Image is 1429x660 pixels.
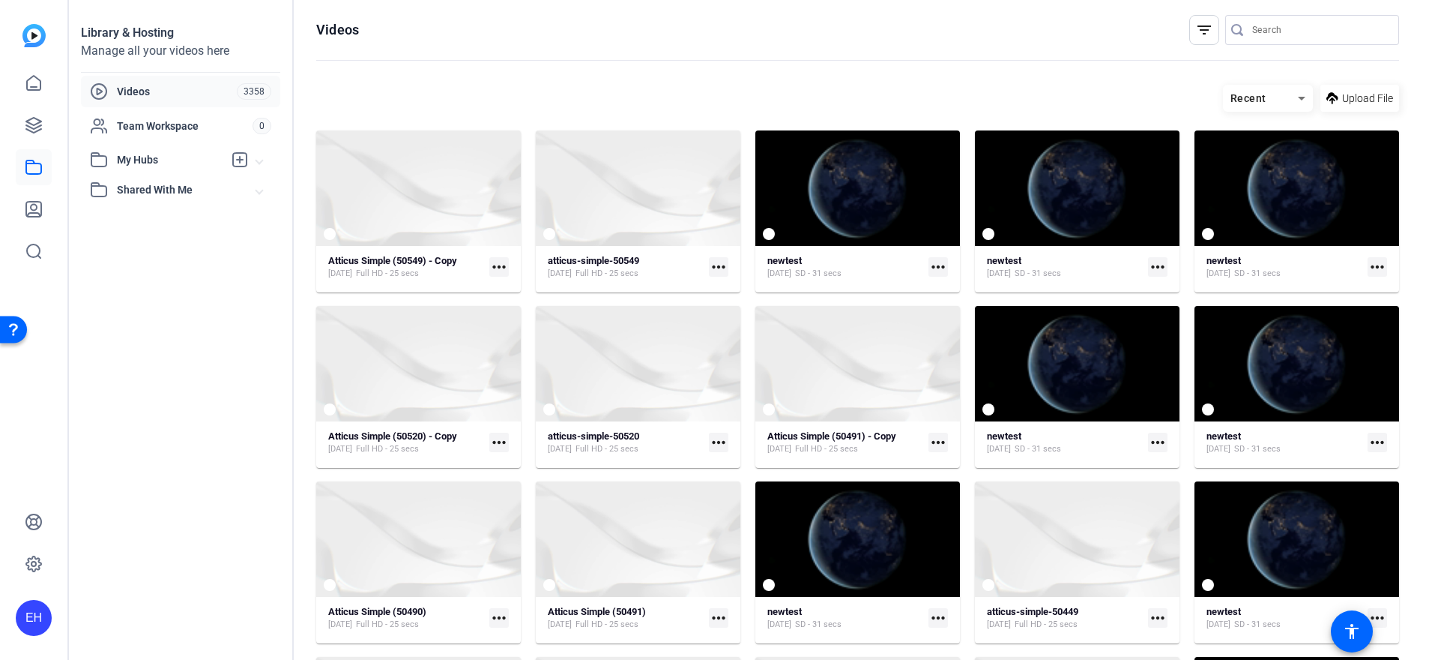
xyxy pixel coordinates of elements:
span: [DATE] [767,268,791,280]
strong: Atticus Simple (50491) - Copy [767,430,896,442]
mat-icon: more_horiz [1368,433,1387,452]
a: newtest[DATE]SD - 31 secs [1206,255,1362,280]
span: SD - 31 secs [1234,268,1281,280]
strong: Atticus Simple (50491) [548,606,646,617]
span: Shared With Me [117,182,256,198]
mat-icon: more_horiz [928,433,948,452]
mat-icon: more_horiz [1148,608,1167,628]
span: [DATE] [1206,268,1230,280]
mat-icon: more_horiz [489,257,509,277]
span: [DATE] [328,619,352,631]
div: Manage all your videos here [81,42,280,60]
span: Full HD - 25 secs [356,268,419,280]
span: Recent [1230,92,1266,104]
span: [DATE] [767,619,791,631]
span: [DATE] [987,268,1011,280]
a: Atticus Simple (50549) - Copy[DATE]Full HD - 25 secs [328,255,483,280]
mat-expansion-panel-header: Shared With Me [81,175,280,205]
span: [DATE] [548,443,572,455]
strong: atticus-simple-50549 [548,255,639,266]
span: Full HD - 25 secs [356,619,419,631]
span: [DATE] [548,619,572,631]
span: [DATE] [548,268,572,280]
mat-icon: more_horiz [1148,433,1167,452]
img: blue-gradient.svg [22,24,46,47]
a: atticus-simple-50549[DATE]Full HD - 25 secs [548,255,703,280]
strong: newtest [767,255,802,266]
span: Videos [117,84,237,99]
span: SD - 31 secs [795,268,842,280]
mat-icon: more_horiz [1148,257,1167,277]
a: newtest[DATE]SD - 31 secs [1206,430,1362,455]
mat-icon: more_horiz [709,257,728,277]
span: SD - 31 secs [1015,268,1061,280]
strong: newtest [1206,430,1241,442]
mat-expansion-panel-header: My Hubs [81,145,280,175]
div: Library & Hosting [81,24,280,42]
strong: newtest [1206,255,1241,266]
strong: newtest [1206,606,1241,617]
mat-icon: more_horiz [928,608,948,628]
mat-icon: more_horiz [489,608,509,628]
span: SD - 31 secs [795,619,842,631]
button: Upload File [1320,85,1399,112]
strong: atticus-simple-50449 [987,606,1078,617]
strong: Atticus Simple (50490) [328,606,426,617]
span: 3358 [237,83,271,100]
strong: Atticus Simple (50520) - Copy [328,430,457,442]
mat-icon: more_horiz [709,433,728,452]
strong: newtest [987,430,1021,442]
span: Full HD - 25 secs [1015,619,1078,631]
a: newtest[DATE]SD - 31 secs [987,430,1142,455]
span: [DATE] [987,619,1011,631]
h1: Videos [316,21,359,39]
span: [DATE] [767,443,791,455]
mat-icon: more_horiz [1368,257,1387,277]
a: Atticus Simple (50491)[DATE]Full HD - 25 secs [548,606,703,631]
span: My Hubs [117,152,223,168]
span: Upload File [1342,91,1393,106]
mat-icon: filter_list [1195,21,1213,39]
strong: atticus-simple-50520 [548,430,639,442]
mat-icon: more_horiz [1368,608,1387,628]
a: Atticus Simple (50520) - Copy[DATE]Full HD - 25 secs [328,430,483,455]
span: SD - 31 secs [1015,443,1061,455]
span: [DATE] [1206,619,1230,631]
mat-icon: more_horiz [489,433,509,452]
a: atticus-simple-50449[DATE]Full HD - 25 secs [987,606,1142,631]
span: Full HD - 25 secs [575,443,638,455]
a: newtest[DATE]SD - 31 secs [1206,606,1362,631]
a: newtest[DATE]SD - 31 secs [987,255,1142,280]
span: [DATE] [1206,443,1230,455]
strong: Atticus Simple (50549) - Copy [328,255,457,266]
strong: newtest [987,255,1021,266]
mat-icon: more_horiz [709,608,728,628]
span: Full HD - 25 secs [795,443,858,455]
a: atticus-simple-50520[DATE]Full HD - 25 secs [548,430,703,455]
strong: newtest [767,606,802,617]
div: EH [16,600,52,636]
a: Atticus Simple (50490)[DATE]Full HD - 25 secs [328,606,483,631]
span: Full HD - 25 secs [575,619,638,631]
span: [DATE] [987,443,1011,455]
a: newtest[DATE]SD - 31 secs [767,255,922,280]
span: Full HD - 25 secs [575,268,638,280]
span: [DATE] [328,443,352,455]
a: Atticus Simple (50491) - Copy[DATE]Full HD - 25 secs [767,430,922,455]
span: [DATE] [328,268,352,280]
mat-icon: accessibility [1343,622,1361,640]
span: SD - 31 secs [1234,619,1281,631]
span: Team Workspace [117,118,253,133]
span: 0 [253,118,271,134]
a: newtest[DATE]SD - 31 secs [767,606,922,631]
mat-icon: more_horiz [928,257,948,277]
span: SD - 31 secs [1234,443,1281,455]
input: Search [1252,21,1387,39]
span: Full HD - 25 secs [356,443,419,455]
